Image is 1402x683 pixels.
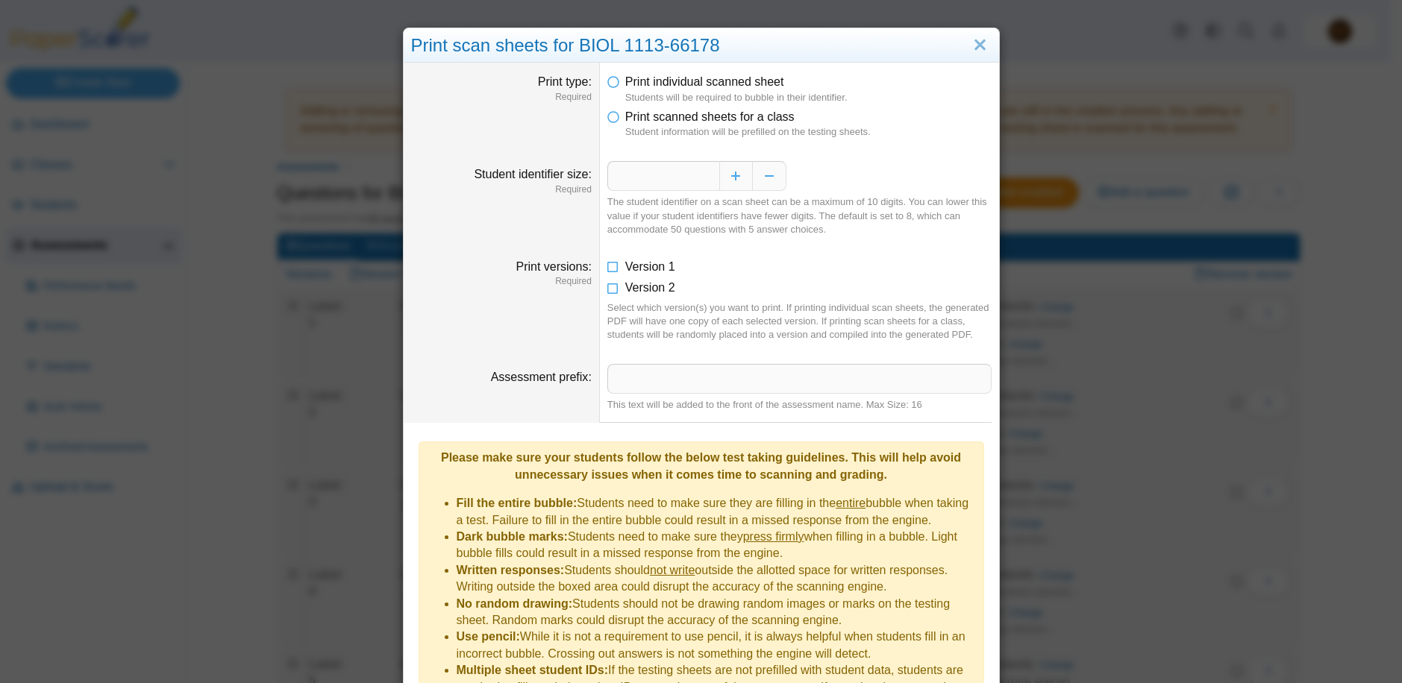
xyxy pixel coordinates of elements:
span: Version 2 [625,281,675,294]
b: Please make sure your students follow the below test taking guidelines. This will help avoid unne... [441,451,961,480]
li: Students should not be drawing random images or marks on the testing sheet. Random marks could di... [457,596,976,629]
u: entire [836,497,866,509]
button: Decrease [753,161,786,191]
b: Written responses: [457,564,565,576]
b: Use pencil: [457,630,520,643]
dfn: Required [411,183,592,196]
label: Student identifier size [474,168,591,180]
div: The student identifier on a scan sheet can be a maximum of 10 digits. You can lower this value if... [607,195,992,236]
u: press firmly [743,530,804,543]
span: Print scanned sheets for a class [625,110,795,123]
span: Version 1 [625,260,675,273]
button: Increase [719,161,753,191]
dfn: Required [411,275,592,288]
div: Print scan sheets for BIOL 1113-66178 [404,28,999,63]
label: Assessment prefix [491,371,592,383]
li: Students need to make sure they are filling in the bubble when taking a test. Failure to fill in ... [457,495,976,529]
div: Select which version(s) you want to print. If printing individual scan sheets, the generated PDF ... [607,301,992,342]
li: While it is not a requirement to use pencil, it is always helpful when students fill in an incorr... [457,629,976,662]
label: Print versions [516,260,591,273]
b: Fill the entire bubble: [457,497,578,509]
b: Dark bubble marks: [457,530,568,543]
u: not write [650,564,695,576]
li: Students should outside the allotted space for written responses. Writing outside the boxed area ... [457,562,976,596]
dfn: Student information will be prefilled on the testing sheets. [625,125,992,139]
b: Multiple sheet student IDs: [457,664,609,676]
label: Print type [538,75,592,88]
div: This text will be added to the front of the assessment name. Max Size: 16 [607,398,992,412]
span: Print individual scanned sheet [625,75,784,88]
li: Students need to make sure they when filling in a bubble. Light bubble fills could result in a mi... [457,529,976,562]
a: Close [968,33,992,58]
b: No random drawing: [457,597,573,610]
dfn: Required [411,91,592,104]
dfn: Students will be required to bubble in their identifier. [625,91,992,104]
